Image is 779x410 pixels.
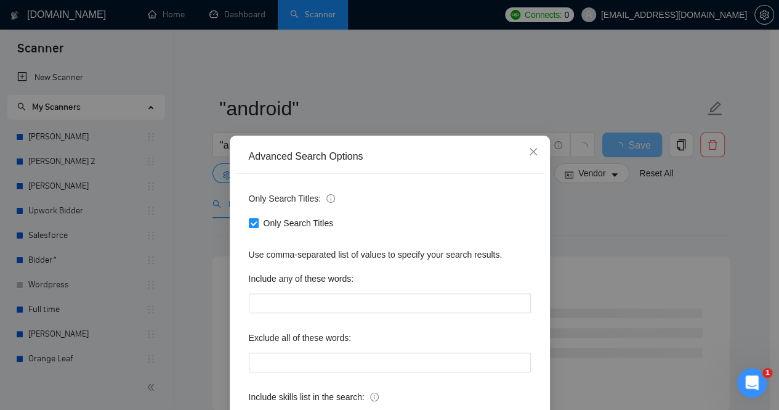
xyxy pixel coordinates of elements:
[517,136,550,169] button: Close
[370,393,379,401] span: info-circle
[259,216,339,230] span: Only Search Titles
[249,269,353,289] label: Include any of these words:
[249,150,531,163] div: Advanced Search Options
[249,192,335,205] span: Only Search Titles:
[326,194,335,203] span: info-circle
[528,147,538,157] span: close
[249,328,352,348] label: Exclude all of these words:
[762,368,772,378] span: 1
[249,390,379,404] span: Include skills list in the search:
[737,368,767,398] iframe: Intercom live chat
[249,248,531,261] div: Use comma-separated list of values to specify your search results.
